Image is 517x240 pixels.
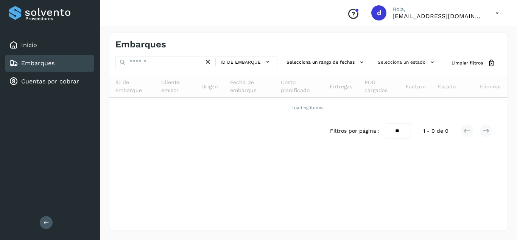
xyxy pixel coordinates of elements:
td: Loading items... [109,98,508,118]
span: Cliente emisor [161,78,189,94]
p: Hola, [392,6,483,13]
button: Selecciona un estado [375,56,439,69]
button: ID de embarque [218,56,274,67]
span: Origen [201,83,218,91]
span: Entregas [330,83,352,91]
h4: Embarques [115,39,166,50]
span: POD cargadas [364,78,394,94]
div: Cuentas por cobrar [5,73,94,90]
div: Embarques [5,55,94,72]
span: 1 - 0 de 0 [423,127,448,135]
button: Limpiar filtros [445,56,501,70]
a: Inicio [21,41,37,49]
a: Embarques [21,60,55,67]
span: Eliminar [480,83,501,91]
a: Cuentas por cobrar [21,78,79,85]
span: Costo planificado [281,78,318,94]
span: ID de embarque [221,59,261,66]
span: Filtros por página : [330,127,380,135]
span: Estado [438,83,456,91]
span: Fecha de embarque [230,78,269,94]
p: daniel3129@outlook.com [392,13,483,20]
span: Factura [406,83,426,91]
div: Inicio [5,37,94,53]
p: Proveedores [25,16,91,21]
span: ID de embarque [115,78,149,94]
span: Limpiar filtros [452,60,483,66]
button: Selecciona un rango de fechas [283,56,369,69]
